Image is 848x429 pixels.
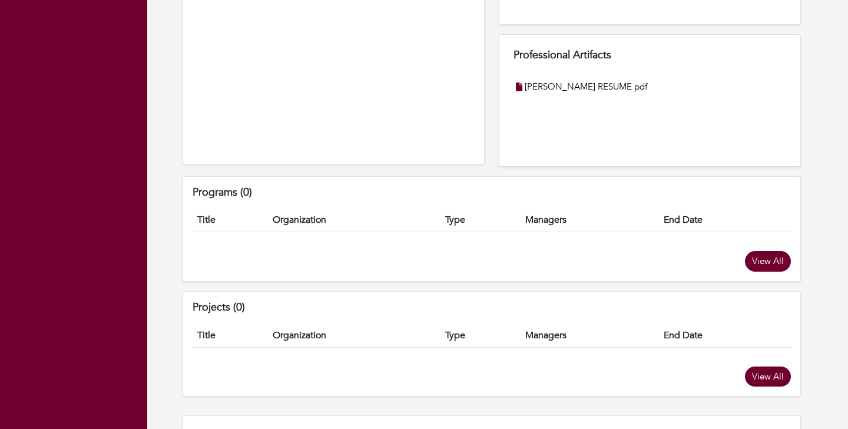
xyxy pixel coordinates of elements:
a: [PERSON_NAME] RESUME pdf [525,80,647,94]
a: View All [745,367,791,387]
th: End Date [659,324,791,348]
h4: Projects (0) [193,301,791,314]
h4: Programs (0) [193,186,791,199]
a: View All [745,251,791,272]
h5: Professional Artifacts [514,49,786,62]
th: Organization [268,208,440,232]
th: End Date [659,208,791,232]
th: Type [440,324,521,348]
th: Organization [268,324,440,348]
th: Managers [521,324,659,348]
th: Title [193,208,268,232]
th: Title [193,324,268,348]
th: Managers [521,208,659,232]
th: Type [440,208,521,232]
